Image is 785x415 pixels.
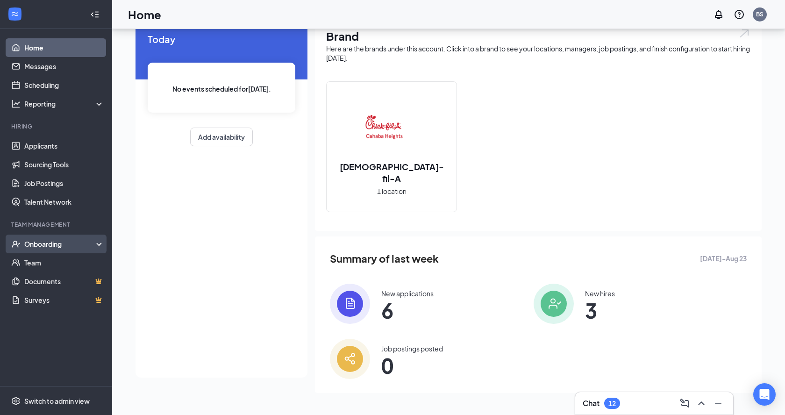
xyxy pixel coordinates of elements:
h1: Brand [326,28,750,44]
a: Team [24,253,104,272]
svg: Notifications [713,9,724,20]
div: Team Management [11,221,102,229]
div: Onboarding [24,239,96,249]
button: ChevronUp [694,396,709,411]
button: ComposeMessage [677,396,692,411]
a: Talent Network [24,193,104,211]
button: Add availability [190,128,253,146]
div: Job postings posted [381,344,443,353]
h1: Home [128,7,161,22]
a: SurveysCrown [24,291,104,309]
h2: [DEMOGRAPHIC_DATA]-fil-A [327,161,457,184]
svg: UserCheck [11,239,21,249]
svg: WorkstreamLogo [10,9,20,19]
h3: Chat [583,398,599,408]
a: Messages [24,57,104,76]
a: Home [24,38,104,57]
div: Open Intercom Messenger [753,383,776,406]
div: 12 [608,400,616,408]
svg: Collapse [90,10,100,19]
a: Applicants [24,136,104,155]
button: Minimize [711,396,726,411]
span: 6 [381,302,434,319]
img: open.6027fd2a22e1237b5b06.svg [738,28,750,39]
div: New hires [585,289,615,298]
div: Here are the brands under this account. Click into a brand to see your locations, managers, job p... [326,44,750,63]
span: No events scheduled for [DATE] . [172,84,271,94]
svg: Analysis [11,99,21,108]
div: Reporting [24,99,105,108]
span: Summary of last week [330,250,439,267]
img: icon [534,284,574,324]
a: Scheduling [24,76,104,94]
div: BS [756,10,764,18]
a: DocumentsCrown [24,272,104,291]
a: Sourcing Tools [24,155,104,174]
svg: Settings [11,396,21,406]
span: 1 location [377,186,407,196]
img: icon [330,284,370,324]
img: Chick-fil-A [362,97,421,157]
div: Switch to admin view [24,396,90,406]
span: 0 [381,357,443,374]
div: New applications [381,289,434,298]
span: Today [148,32,295,46]
svg: ChevronUp [696,398,707,409]
svg: QuestionInfo [734,9,745,20]
div: Hiring [11,122,102,130]
img: icon [330,339,370,379]
svg: ComposeMessage [679,398,690,409]
a: Job Postings [24,174,104,193]
span: 3 [585,302,615,319]
svg: Minimize [713,398,724,409]
span: [DATE] - Aug 23 [700,253,747,264]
